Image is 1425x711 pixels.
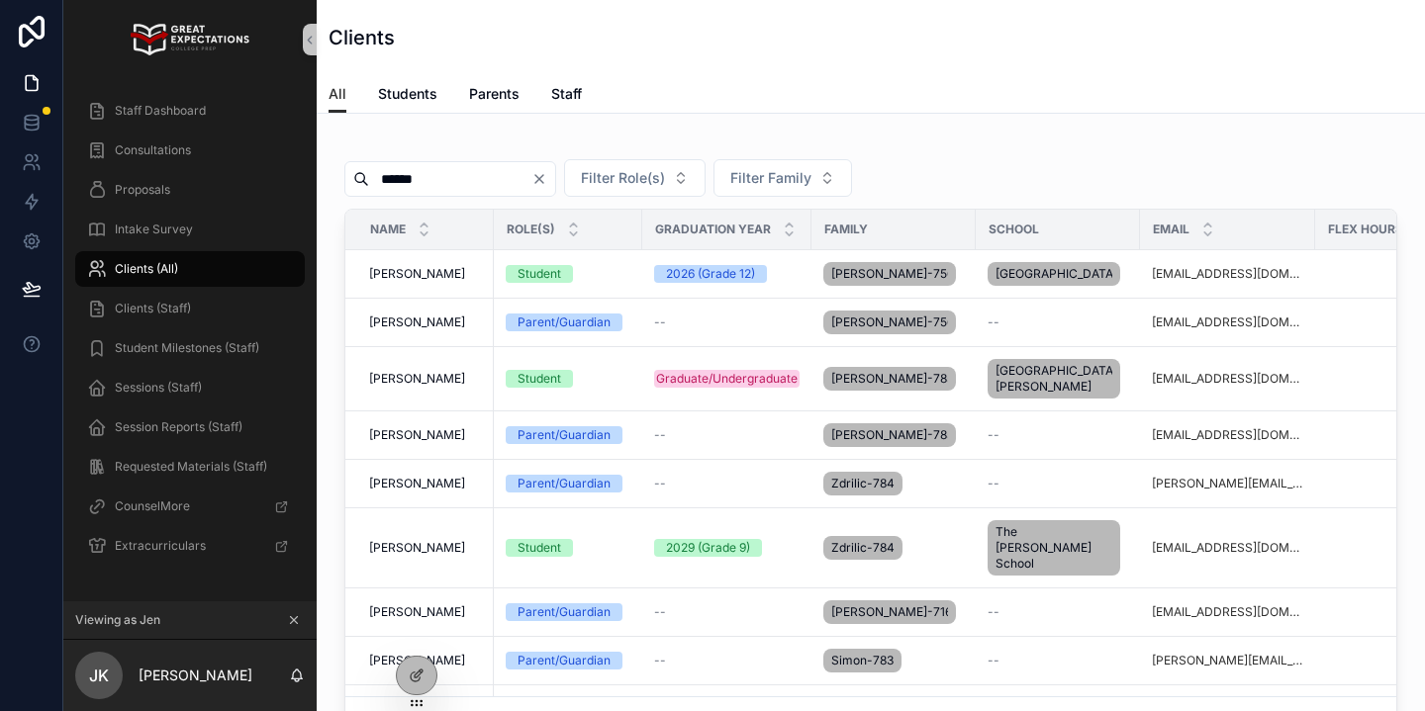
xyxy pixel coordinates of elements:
[730,168,811,188] span: Filter Family
[1152,314,1303,330] a: [EMAIL_ADDRESS][DOMAIN_NAME]
[329,84,346,104] span: All
[823,532,964,564] a: Zdrilic-784
[988,314,1128,330] a: --
[369,540,465,556] span: [PERSON_NAME]
[506,313,630,331] a: Parent/Guardian
[518,475,611,492] div: Parent/Guardian
[369,371,482,387] a: [PERSON_NAME]
[654,604,666,620] span: --
[824,222,868,237] span: Family
[654,539,800,557] a: 2029 (Grade 9)
[564,159,706,197] button: Select Button
[988,653,1128,668] a: --
[369,476,482,491] a: [PERSON_NAME]
[131,24,248,55] img: App logo
[654,604,800,620] a: --
[75,172,305,208] a: Proposals
[75,370,305,405] a: Sessions (Staff)
[823,307,964,338] a: [PERSON_NAME]-756
[506,603,630,621] a: Parent/Guardian
[506,539,630,557] a: Student
[507,222,555,237] span: Role(s)
[654,476,666,491] span: --
[115,222,193,237] span: Intake Survey
[369,653,482,668] a: [PERSON_NAME]
[988,476,999,491] span: --
[75,409,305,445] a: Session Reports (Staff)
[115,498,190,514] span: CounselMore
[115,459,267,475] span: Requested Materials (Staff)
[831,604,948,620] span: [PERSON_NAME]-716
[654,427,800,443] a: --
[996,363,1112,395] span: [GEOGRAPHIC_DATA][PERSON_NAME]
[713,159,852,197] button: Select Button
[823,363,964,395] a: [PERSON_NAME]-785
[115,142,191,158] span: Consultations
[75,291,305,326] a: Clients (Staff)
[518,370,561,388] div: Student
[369,540,482,556] a: [PERSON_NAME]
[75,93,305,129] a: Staff Dashboard
[654,314,800,330] a: --
[369,476,465,491] span: [PERSON_NAME]
[506,370,630,388] a: Student
[823,596,964,628] a: [PERSON_NAME]-716
[988,604,999,620] span: --
[1152,476,1303,491] a: [PERSON_NAME][EMAIL_ADDRESS][DOMAIN_NAME]
[831,427,948,443] span: [PERSON_NAME]-785
[370,222,406,237] span: Name
[988,258,1128,290] a: [GEOGRAPHIC_DATA]
[1152,371,1303,387] a: [EMAIL_ADDRESS][DOMAIN_NAME]
[654,314,666,330] span: --
[988,427,1128,443] a: --
[996,524,1112,572] span: The [PERSON_NAME] School
[518,539,561,557] div: Student
[378,84,437,104] span: Students
[831,371,948,387] span: [PERSON_NAME]-785
[75,528,305,564] a: Extracurriculars
[654,653,666,668] span: --
[654,653,800,668] a: --
[551,76,582,116] a: Staff
[654,427,666,443] span: --
[988,476,1128,491] a: --
[115,301,191,316] span: Clients (Staff)
[1152,604,1303,620] a: [EMAIL_ADDRESS][DOMAIN_NAME]
[75,133,305,168] a: Consultations
[988,604,1128,620] a: --
[831,653,894,668] span: Simon-783
[655,222,771,237] span: Graduation Year
[469,76,520,116] a: Parents
[115,419,242,435] span: Session Reports (Staff)
[988,427,999,443] span: --
[518,426,611,444] div: Parent/Guardian
[115,103,206,119] span: Staff Dashboard
[115,340,259,356] span: Student Milestones (Staff)
[518,313,611,331] div: Parent/Guardian
[506,475,630,492] a: Parent/Guardian
[823,419,964,451] a: [PERSON_NAME]-785
[996,266,1112,282] span: [GEOGRAPHIC_DATA]
[75,449,305,485] a: Requested Materials (Staff)
[1153,222,1189,237] span: Email
[378,76,437,116] a: Students
[988,314,999,330] span: --
[75,330,305,366] a: Student Milestones (Staff)
[988,516,1128,579] a: The [PERSON_NAME] School
[75,489,305,524] a: CounselMore
[831,540,895,556] span: Zdrilic-784
[369,604,465,620] span: [PERSON_NAME]
[823,258,964,290] a: [PERSON_NAME]-756
[518,265,561,283] div: Student
[531,171,555,187] button: Clear
[518,652,611,669] div: Parent/Guardian
[666,265,755,283] div: 2026 (Grade 12)
[1152,540,1303,556] a: [EMAIL_ADDRESS][DOMAIN_NAME]
[369,427,465,443] span: [PERSON_NAME]
[654,265,800,283] a: 2026 (Grade 12)
[115,380,202,396] span: Sessions (Staff)
[988,653,999,668] span: --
